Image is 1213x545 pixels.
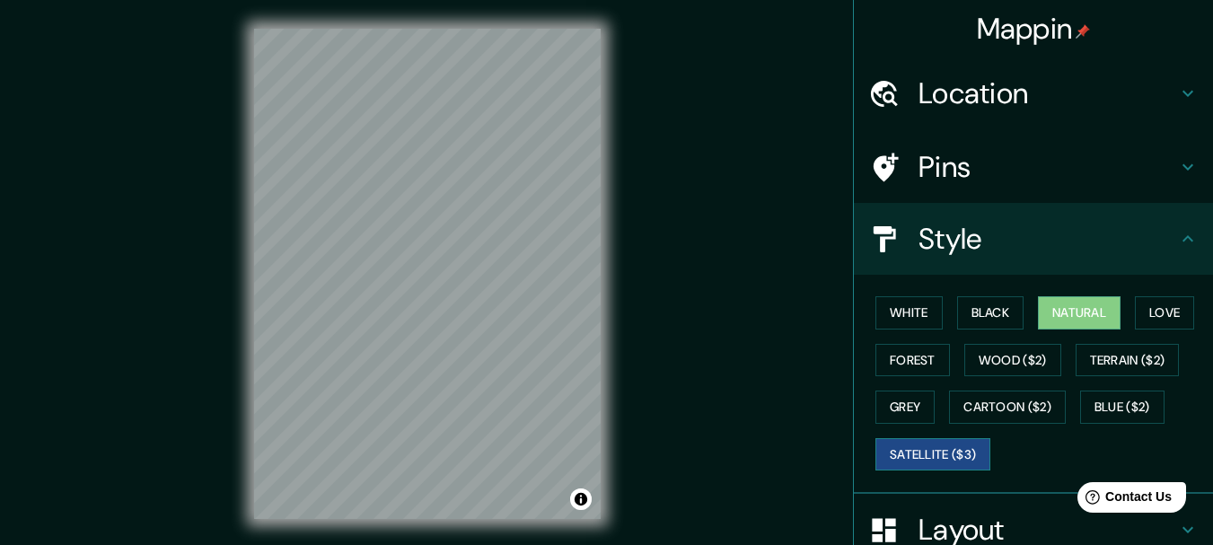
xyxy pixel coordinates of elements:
[977,11,1091,47] h4: Mappin
[1038,296,1121,330] button: Natural
[957,296,1024,330] button: Black
[919,221,1177,257] h4: Style
[854,57,1213,129] div: Location
[875,296,943,330] button: White
[919,75,1177,111] h4: Location
[919,149,1177,185] h4: Pins
[1076,344,1180,377] button: Terrain ($2)
[875,391,935,424] button: Grey
[1080,391,1165,424] button: Blue ($2)
[1135,296,1194,330] button: Love
[254,29,601,519] canvas: Map
[875,438,990,471] button: Satellite ($3)
[875,344,950,377] button: Forest
[1053,475,1193,525] iframe: Help widget launcher
[964,344,1061,377] button: Wood ($2)
[949,391,1066,424] button: Cartoon ($2)
[1076,24,1090,39] img: pin-icon.png
[570,488,592,510] button: Toggle attribution
[854,203,1213,275] div: Style
[854,131,1213,203] div: Pins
